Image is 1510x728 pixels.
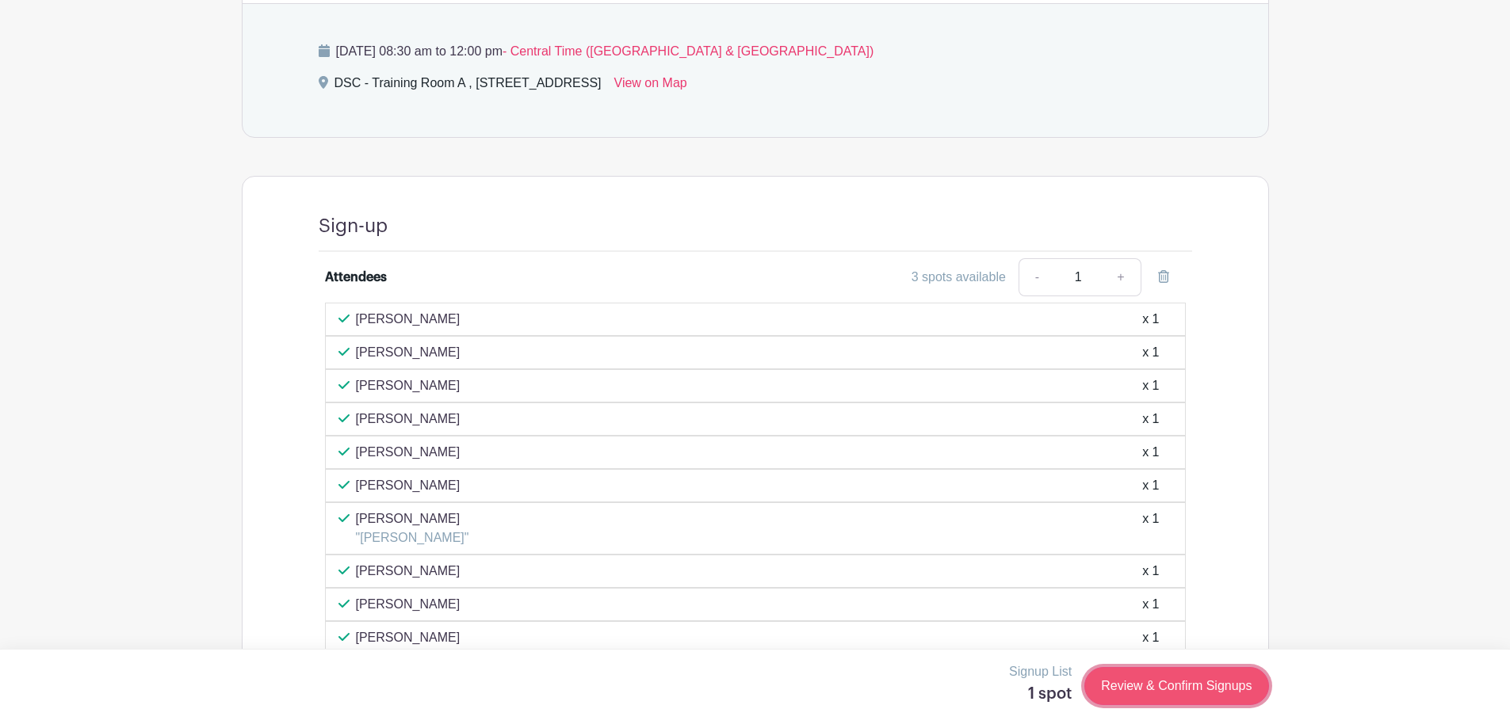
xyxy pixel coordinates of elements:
p: [PERSON_NAME] [356,443,461,462]
div: x 1 [1142,443,1159,462]
div: x 1 [1142,410,1159,429]
p: [PERSON_NAME] [356,476,461,495]
div: DSC - Training Room A , [STREET_ADDRESS] [334,74,602,99]
h5: 1 spot [1009,684,1072,703]
p: [PERSON_NAME] [356,562,461,581]
a: + [1101,258,1141,296]
p: [PERSON_NAME] [356,509,469,528]
p: [PERSON_NAME] [356,343,461,362]
div: x 1 [1142,562,1159,581]
span: - Central Time ([GEOGRAPHIC_DATA] & [GEOGRAPHIC_DATA]) [503,44,874,58]
div: x 1 [1142,310,1159,329]
h4: Sign-up [319,215,388,238]
div: x 1 [1142,628,1159,647]
a: Review & Confirm Signups [1084,667,1268,705]
div: x 1 [1142,509,1159,547]
p: [PERSON_NAME] [356,628,461,647]
p: [PERSON_NAME] [356,310,461,329]
div: x 1 [1142,343,1159,362]
div: x 1 [1142,476,1159,495]
p: [DATE] 08:30 am to 12:00 pm [319,42,1192,61]
div: x 1 [1142,595,1159,614]
a: - [1019,258,1055,296]
p: [PERSON_NAME] [356,410,461,429]
p: "[PERSON_NAME]" [356,528,469,547]
p: Signup List [1009,662,1072,681]
p: [PERSON_NAME] [356,376,461,395]
a: View on Map [614,74,687,99]
div: Attendees [325,268,387,287]
div: 3 spots available [912,268,1006,287]
p: [PERSON_NAME] [356,595,461,614]
div: x 1 [1142,376,1159,395]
